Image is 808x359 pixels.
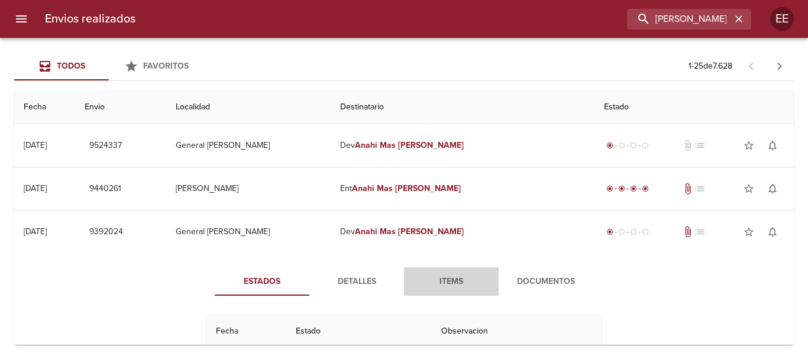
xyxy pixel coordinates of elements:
[355,227,377,237] em: Anahi
[24,140,47,150] div: [DATE]
[89,225,123,240] span: 9392024
[166,124,330,167] td: General [PERSON_NAME]
[642,228,649,235] span: radio_button_unchecked
[352,183,374,193] em: Anahi
[737,220,761,244] button: Agregar a favoritos
[85,178,126,200] button: 9440261
[355,140,377,150] em: Anahi
[618,185,625,192] span: radio_button_checked
[767,183,778,195] span: notifications_none
[767,140,778,151] span: notifications_none
[411,274,492,289] span: Items
[761,220,784,244] button: Activar notificaciones
[166,90,330,124] th: Localidad
[331,211,594,253] td: Dev
[743,226,755,238] span: star_border
[618,142,625,149] span: radio_button_unchecked
[743,183,755,195] span: star_border
[331,167,594,210] td: Ent
[770,7,794,31] div: Abrir información de usuario
[215,267,593,296] div: Tabs detalle de guia
[432,315,602,348] th: Observacion
[331,90,594,124] th: Destinatario
[380,227,396,237] em: Mas
[594,90,794,124] th: Estado
[606,142,613,149] span: radio_button_checked
[7,5,35,33] button: menu
[24,227,47,237] div: [DATE]
[767,226,778,238] span: notifications_none
[14,52,203,80] div: Tabs Envios
[506,274,586,289] span: Documentos
[331,124,594,167] td: Dev
[765,52,794,80] span: Pagina siguiente
[737,60,765,72] span: Pagina anterior
[618,228,625,235] span: radio_button_unchecked
[206,315,286,348] th: Fecha
[606,228,613,235] span: radio_button_checked
[761,134,784,157] button: Activar notificaciones
[395,183,461,193] em: [PERSON_NAME]
[682,140,694,151] span: attach_file
[682,226,694,238] span: Tiene documentos adjuntos
[14,90,75,124] th: Fecha
[630,142,637,149] span: radio_button_unchecked
[89,138,122,153] span: 9524337
[689,60,732,72] p: 1 - 25 de 7.628
[85,221,128,243] button: 9392024
[286,315,432,348] th: Estado
[316,274,397,289] span: Detalles
[694,226,706,238] span: No tiene pedido asociado
[380,140,396,150] em: Mas
[377,183,393,193] em: Mas
[761,177,784,200] button: Activar notificaciones
[398,227,464,237] em: [PERSON_NAME]
[743,140,755,151] span: star_border
[45,9,135,28] h6: Envios realizados
[166,167,330,210] td: [PERSON_NAME]
[89,182,121,196] span: 9440261
[24,183,47,193] div: [DATE]
[694,140,706,151] span: No tiene pedido asociado
[604,183,651,195] div: Entregado
[737,177,761,200] button: Agregar a favoritos
[737,134,761,157] button: Agregar a favoritos
[694,183,706,195] span: No tiene pedido asociado
[682,183,694,195] span: Tiene documentos adjuntos
[222,274,302,289] span: Estados
[75,90,166,124] th: Envio
[642,185,649,192] span: radio_button_checked
[398,140,464,150] em: [PERSON_NAME]
[166,211,330,253] td: General [PERSON_NAME]
[630,228,637,235] span: radio_button_unchecked
[630,185,637,192] span: radio_button_checked
[642,142,649,149] span: radio_button_unchecked
[606,185,613,192] span: radio_button_checked
[85,135,127,157] button: 9524337
[770,7,794,31] div: EE
[57,61,85,71] span: Todos
[627,9,731,30] input: buscar
[143,61,189,71] span: Favoritos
